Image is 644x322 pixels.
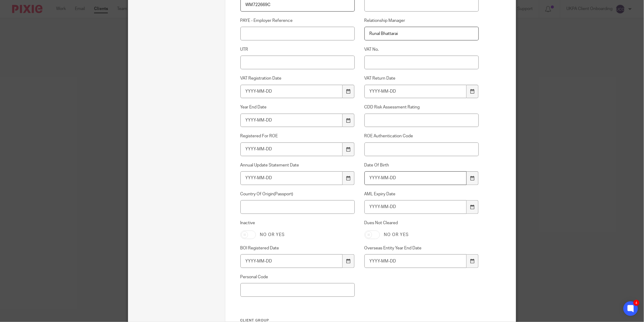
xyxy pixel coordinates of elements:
[364,162,479,168] label: Date Of Birth
[240,254,343,268] input: YYYY-MM-DD
[240,171,343,185] input: YYYY-MM-DD
[364,171,467,185] input: YYYY-MM-DD
[240,46,355,53] label: UTR
[240,114,343,127] input: YYYY-MM-DD
[364,200,467,214] input: YYYY-MM-DD
[240,104,355,110] label: Year End Date
[240,162,355,168] label: Annual Update Statement Date
[240,18,355,24] label: PAYE - Employer Reference
[240,191,355,197] label: Country Of Origin(Passport)
[364,220,479,226] label: Dues Not Cleared
[240,142,343,156] input: YYYY-MM-DD
[240,274,355,280] label: Personal Code
[364,75,479,81] label: VAT Return Date
[240,220,355,226] label: Inactive
[384,232,409,238] label: No or yes
[364,18,479,24] label: Relationship Manager
[240,245,355,251] label: BOI Registered Date
[364,104,479,110] label: CDD Risk Assessment Rating
[240,133,355,139] label: Registered For ROE
[364,245,479,251] label: Overseas Entity Year End Date
[364,133,479,139] label: ROE Authentication Code
[260,232,285,238] label: No or yes
[633,300,639,306] div: 4
[364,254,467,268] input: YYYY-MM-DD
[240,85,343,98] input: YYYY-MM-DD
[364,191,479,197] label: AML Expiry Date
[364,46,479,53] label: VAT No.
[240,75,355,81] label: VAT Registration Date
[364,85,467,98] input: YYYY-MM-DD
